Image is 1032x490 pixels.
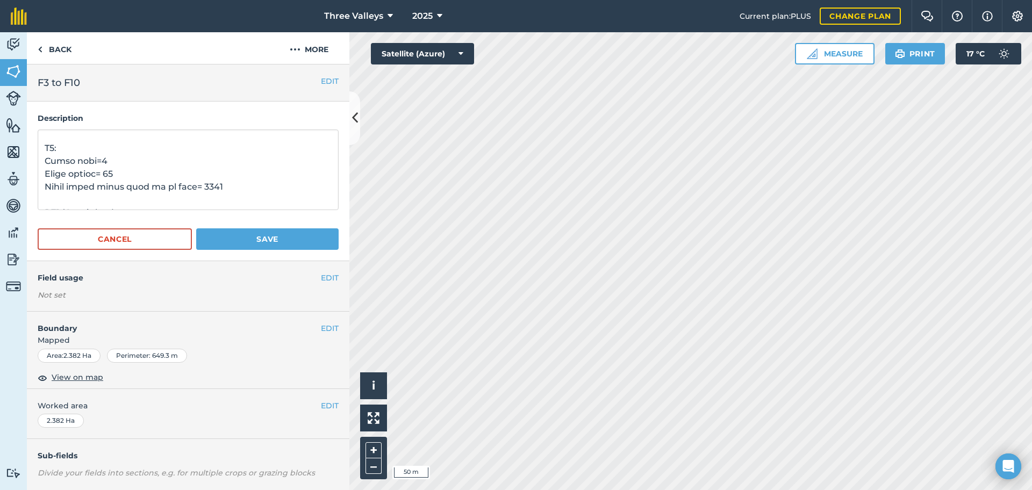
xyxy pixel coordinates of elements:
[6,37,21,53] img: svg+xml;base64,PD94bWwgdmVyc2lvbj0iMS4wIiBlbmNvZGluZz0idXRmLTgiPz4KPCEtLSBHZW5lcmF0b3I6IEFkb2JlIE...
[368,412,379,424] img: Four arrows, one pointing top left, one top right, one bottom right and the last bottom left
[895,47,905,60] img: svg+xml;base64,PHN2ZyB4bWxucz0iaHR0cDovL3d3dy53My5vcmcvMjAwMC9zdmciIHdpZHRoPSIxOSIgaGVpZ2h0PSIyNC...
[820,8,901,25] a: Change plan
[956,43,1021,64] button: 17 °C
[993,43,1015,64] img: svg+xml;base64,PD94bWwgdmVyc2lvbj0iMS4wIiBlbmNvZGluZz0idXRmLTgiPz4KPCEtLSBHZW5lcmF0b3I6IEFkb2JlIE...
[6,468,21,478] img: svg+xml;base64,PD94bWwgdmVyc2lvbj0iMS4wIiBlbmNvZGluZz0idXRmLTgiPz4KPCEtLSBHZW5lcmF0b3I6IEFkb2JlIE...
[795,43,875,64] button: Measure
[321,272,339,284] button: EDIT
[740,10,811,22] span: Current plan : PLUS
[52,371,103,383] span: View on map
[921,11,934,21] img: Two speech bubbles overlapping with the left bubble in the forefront
[38,112,339,124] h4: Description
[321,400,339,412] button: EDIT
[6,171,21,187] img: svg+xml;base64,PD94bWwgdmVyc2lvbj0iMS4wIiBlbmNvZGluZz0idXRmLTgiPz4KPCEtLSBHZW5lcmF0b3I6IEFkb2JlIE...
[365,458,382,474] button: –
[1011,11,1024,21] img: A cog icon
[951,11,964,21] img: A question mark icon
[38,371,103,384] button: View on map
[38,75,80,90] span: F3 to F10
[38,414,84,428] div: 2.382 Ha
[27,334,349,346] span: Mapped
[807,48,818,59] img: Ruler icon
[412,10,433,23] span: 2025
[27,312,321,334] h4: Boundary
[995,453,1021,479] div: Open Intercom Messenger
[290,43,300,56] img: svg+xml;base64,PHN2ZyB4bWxucz0iaHR0cDovL3d3dy53My5vcmcvMjAwMC9zdmciIHdpZHRoPSIyMCIgaGVpZ2h0PSIyNC...
[365,442,382,458] button: +
[6,144,21,160] img: svg+xml;base64,PHN2ZyB4bWxucz0iaHR0cDovL3d3dy53My5vcmcvMjAwMC9zdmciIHdpZHRoPSI1NiIgaGVpZ2h0PSI2MC...
[6,225,21,241] img: svg+xml;base64,PD94bWwgdmVyc2lvbj0iMS4wIiBlbmNvZGluZz0idXRmLTgiPz4KPCEtLSBHZW5lcmF0b3I6IEFkb2JlIE...
[38,468,315,478] em: Divide your fields into sections, e.g. for multiple crops or grazing blocks
[6,279,21,294] img: svg+xml;base64,PD94bWwgdmVyc2lvbj0iMS4wIiBlbmNvZGluZz0idXRmLTgiPz4KPCEtLSBHZW5lcmF0b3I6IEFkb2JlIE...
[27,450,349,462] h4: Sub-fields
[324,10,383,23] span: Three Valleys
[6,198,21,214] img: svg+xml;base64,PD94bWwgdmVyc2lvbj0iMS4wIiBlbmNvZGluZz0idXRmLTgiPz4KPCEtLSBHZW5lcmF0b3I6IEFkb2JlIE...
[27,32,82,64] a: Back
[6,251,21,268] img: svg+xml;base64,PD94bWwgdmVyc2lvbj0iMS4wIiBlbmNvZGluZz0idXRmLTgiPz4KPCEtLSBHZW5lcmF0b3I6IEFkb2JlIE...
[38,400,339,412] span: Worked area
[38,129,339,210] textarea: L0 (Ipsumd): Sitam cons= 3 Adipi elitse= 31 Doeiu tempo= 2883 Incid utlabo etdolo= 8+37%= 1 M9( A...
[966,43,985,64] span: 17 ° C
[371,43,474,64] button: Satellite (Azure)
[38,272,321,284] h4: Field usage
[107,349,187,363] div: Perimeter : 649.3 m
[38,349,101,363] div: Area : 2.382 Ha
[38,228,192,250] button: Cancel
[11,8,27,25] img: fieldmargin Logo
[982,10,993,23] img: svg+xml;base64,PHN2ZyB4bWxucz0iaHR0cDovL3d3dy53My5vcmcvMjAwMC9zdmciIHdpZHRoPSIxNyIgaGVpZ2h0PSIxNy...
[321,322,339,334] button: EDIT
[321,75,339,87] button: EDIT
[38,371,47,384] img: svg+xml;base64,PHN2ZyB4bWxucz0iaHR0cDovL3d3dy53My5vcmcvMjAwMC9zdmciIHdpZHRoPSIxOCIgaGVpZ2h0PSIyNC...
[372,379,375,392] span: i
[38,43,42,56] img: svg+xml;base64,PHN2ZyB4bWxucz0iaHR0cDovL3d3dy53My5vcmcvMjAwMC9zdmciIHdpZHRoPSI5IiBoZWlnaHQ9IjI0Ii...
[38,290,339,300] div: Not set
[6,91,21,106] img: svg+xml;base64,PD94bWwgdmVyc2lvbj0iMS4wIiBlbmNvZGluZz0idXRmLTgiPz4KPCEtLSBHZW5lcmF0b3I6IEFkb2JlIE...
[6,63,21,80] img: svg+xml;base64,PHN2ZyB4bWxucz0iaHR0cDovL3d3dy53My5vcmcvMjAwMC9zdmciIHdpZHRoPSI1NiIgaGVpZ2h0PSI2MC...
[360,372,387,399] button: i
[6,117,21,133] img: svg+xml;base64,PHN2ZyB4bWxucz0iaHR0cDovL3d3dy53My5vcmcvMjAwMC9zdmciIHdpZHRoPSI1NiIgaGVpZ2h0PSI2MC...
[269,32,349,64] button: More
[885,43,945,64] button: Print
[196,228,339,250] button: Save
